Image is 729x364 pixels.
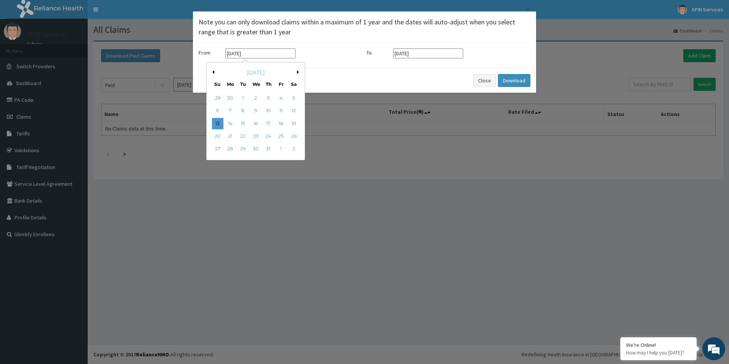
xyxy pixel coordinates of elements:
textarea: Type your message and hit 'Enter' [4,208,145,235]
div: Choose Monday, June 30th, 2025 [225,92,236,104]
div: Choose Thursday, July 31st, 2025 [263,143,274,155]
div: Choose Monday, July 7th, 2025 [225,105,236,117]
div: Choose Tuesday, July 15th, 2025 [237,118,249,129]
div: Choose Monday, July 14th, 2025 [225,118,236,129]
div: Choose Monday, July 21st, 2025 [225,130,236,142]
div: Minimize live chat window [125,4,143,22]
div: Choose Thursday, July 24th, 2025 [263,130,274,142]
div: Sa [291,81,297,87]
p: How may I help you today? [626,350,691,356]
div: Choose Saturday, July 26th, 2025 [288,130,300,142]
div: Tu [240,81,246,87]
div: Choose Saturday, July 19th, 2025 [288,118,300,129]
div: Choose Tuesday, July 29th, 2025 [237,143,249,155]
div: Mo [227,81,233,87]
div: Choose Friday, July 4th, 2025 [275,92,287,104]
div: Choose Wednesday, July 16th, 2025 [250,118,262,129]
h4: Note you can only download claims within a maximum of 1 year and the dates will auto-adjust when ... [199,17,530,37]
button: Download [498,74,530,87]
div: Choose Tuesday, July 1st, 2025 [237,92,249,104]
button: Next Month [297,70,301,74]
button: Close [473,74,496,87]
div: Choose Friday, July 18th, 2025 [275,118,287,129]
label: From [199,49,222,56]
div: Choose Sunday, July 13th, 2025 [212,118,223,129]
input: Select start date [225,48,295,58]
div: We're Online! [626,341,691,348]
div: Choose Sunday, July 6th, 2025 [212,105,223,117]
input: Select end date [393,48,463,58]
div: Choose Wednesday, July 2nd, 2025 [250,92,262,104]
div: month 2025-07 [211,92,300,156]
div: We [252,81,259,87]
div: Choose Saturday, August 2nd, 2025 [288,143,300,155]
div: Choose Sunday, July 27th, 2025 [212,143,223,155]
div: Choose Tuesday, July 22nd, 2025 [237,130,249,142]
div: Choose Monday, July 28th, 2025 [225,143,236,155]
div: Choose Friday, July 25th, 2025 [275,130,287,142]
div: Choose Tuesday, July 8th, 2025 [237,105,249,117]
div: Choose Wednesday, July 9th, 2025 [250,105,262,117]
div: Choose Thursday, July 17th, 2025 [263,118,274,129]
button: Close [525,6,530,14]
div: Chat with us now [40,43,128,53]
div: Choose Friday, July 11th, 2025 [275,105,287,117]
div: Choose Thursday, July 3rd, 2025 [263,92,274,104]
div: Choose Saturday, July 12th, 2025 [288,105,300,117]
span: We're online! [44,96,105,173]
img: d_794563401_company_1708531726252_794563401 [14,38,31,57]
div: Choose Saturday, July 5th, 2025 [288,92,300,104]
span: × [526,5,530,15]
div: [DATE] [210,69,302,76]
button: Previous Month [210,70,214,74]
div: Choose Friday, August 1st, 2025 [275,143,287,155]
div: Choose Wednesday, July 23rd, 2025 [250,130,262,142]
div: Choose Thursday, July 10th, 2025 [263,105,274,117]
div: Choose Sunday, July 20th, 2025 [212,130,223,142]
div: Fr [278,81,284,87]
div: Choose Wednesday, July 30th, 2025 [250,143,262,155]
div: Th [265,81,272,87]
div: Choose Sunday, June 29th, 2025 [212,92,223,104]
div: Su [214,81,221,87]
label: To [366,49,389,56]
